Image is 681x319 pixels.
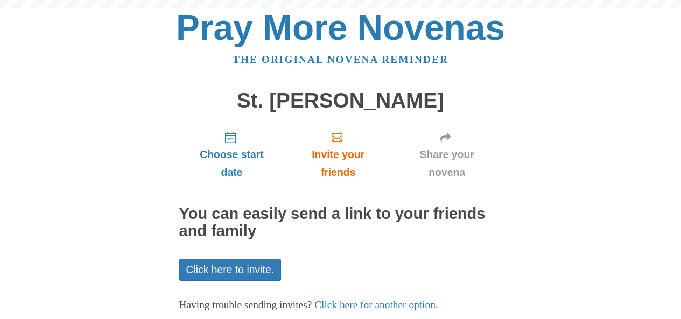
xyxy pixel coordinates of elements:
a: Pray More Novenas [176,8,505,47]
a: Share your novena [392,123,502,187]
a: Choose start date [179,123,285,187]
span: Invite your friends [295,146,381,181]
h2: You can easily send a link to your friends and family [179,205,502,240]
a: The original novena reminder [233,54,448,65]
span: Choose start date [190,146,274,181]
span: Having trouble sending invites? [179,299,312,310]
a: Invite your friends [284,123,391,187]
span: Share your novena [403,146,492,181]
a: Click here to invite. [179,259,282,281]
a: Click here for another option. [314,299,438,310]
h1: St. [PERSON_NAME] [179,89,502,112]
